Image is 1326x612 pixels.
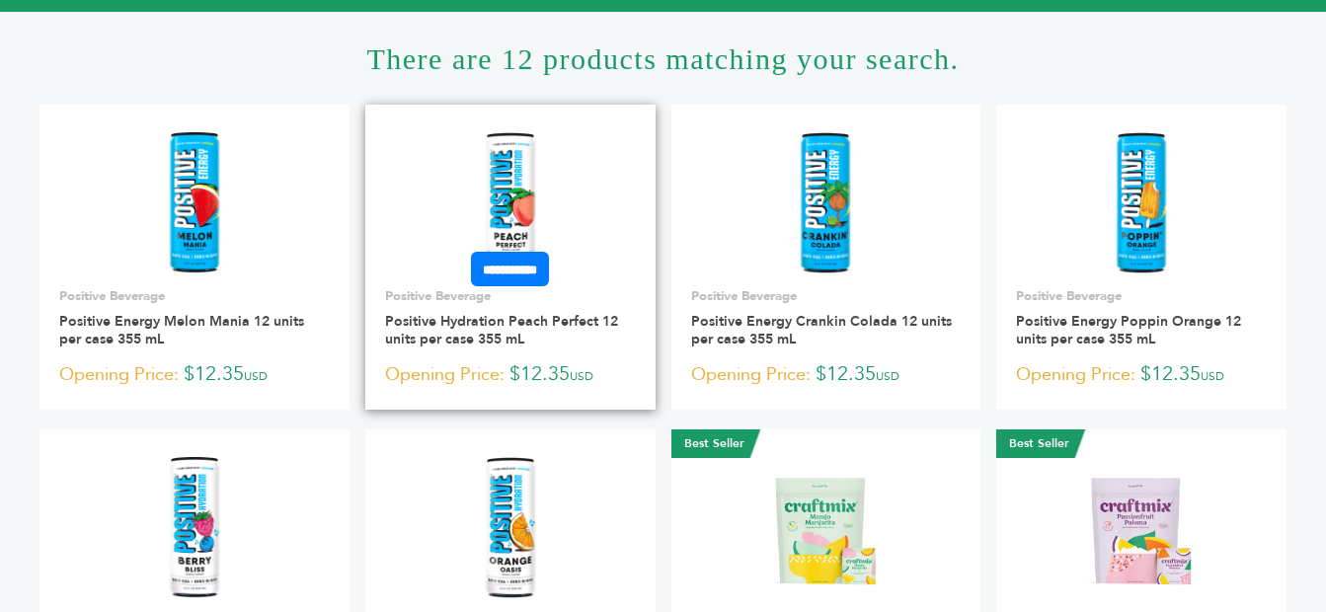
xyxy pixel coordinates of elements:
a: Positive Hydration Peach Perfect 12 units per case 355 mL [385,312,618,348]
img: Positive Hydration Peach Perfect 12 units per case 355 mL [481,132,540,274]
span: Opening Price: [59,361,179,388]
a: Positive Energy Melon Mania 12 units per case 355 mL [59,312,304,348]
p: Positive Beverage [59,287,330,305]
a: Positive Energy Crankin Colada 12 units per case 355 mL [691,312,952,348]
img: Positive Hydration Orange Oasis 12 units per case 355 mL [481,457,540,599]
p: $12.35 [691,360,962,390]
p: Positive Beverage [691,287,962,305]
img: Positive Energy Poppin Orange 12 units per case 355 mL [1112,132,1171,274]
span: Opening Price: [691,361,811,388]
p: $12.35 [59,360,330,390]
span: USD [570,368,593,384]
p: Positive Beverage [1016,287,1267,305]
span: Opening Price: [385,361,505,388]
img: Craftmix Mango Margarita 12 Pack 12 units per case 84 g [754,456,897,599]
p: $12.35 [1016,360,1267,390]
img: Positive Energy Melon Mania 12 units per case 355 mL [165,131,224,273]
span: USD [244,368,268,384]
span: USD [876,368,899,384]
img: Positive Hydration Berry Bliss 12 units per case 355 mL [165,456,224,598]
p: Positive Beverage [385,287,636,305]
span: USD [1201,368,1224,384]
span: Opening Price: [1016,361,1135,388]
a: Positive Energy Poppin Orange 12 units per case 355 mL [1016,312,1241,348]
h1: There are 12 products matching your search. [39,12,1287,105]
p: $12.35 [385,360,636,390]
img: Positive Energy Crankin Colada 12 units per case 355 mL [796,132,855,274]
img: Craftmix Passionfruit Paloma 12 Pack 12 units per case 84 g [1070,456,1213,599]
